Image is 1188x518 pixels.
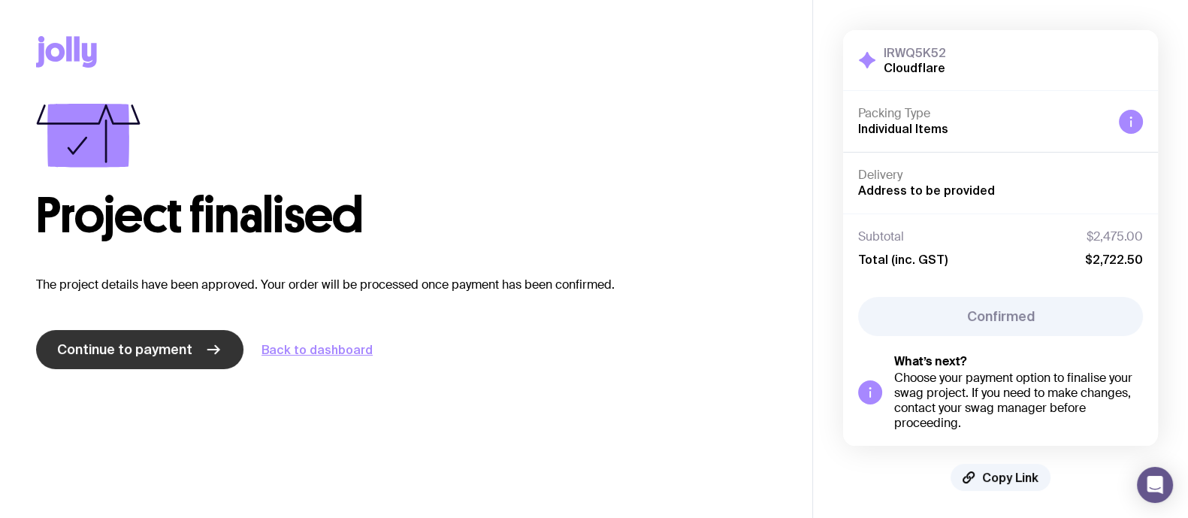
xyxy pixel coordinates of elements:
[1085,252,1143,267] span: $2,722.50
[894,354,1143,369] h5: What’s next?
[1087,229,1143,244] span: $2,475.00
[858,122,948,135] span: Individual Items
[858,106,1107,121] h4: Packing Type
[1137,467,1173,503] div: Open Intercom Messenger
[261,341,373,359] a: Back to dashboard
[858,168,1143,183] h4: Delivery
[884,60,946,75] h2: Cloudflare
[858,229,904,244] span: Subtotal
[894,371,1143,431] div: Choose your payment option to finalise your swag project. If you need to make changes, contact yo...
[57,341,192,359] span: Continue to payment
[36,276,776,294] p: The project details have been approved. Your order will be processed once payment has been confir...
[36,192,776,240] h1: Project finalised
[951,464,1050,491] button: Copy Link
[858,183,995,197] span: Address to be provided
[982,470,1038,485] span: Copy Link
[36,330,243,369] a: Continue to payment
[858,297,1143,336] button: Confirmed
[884,45,946,60] h3: IRWQ5K52
[858,252,948,267] span: Total (inc. GST)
